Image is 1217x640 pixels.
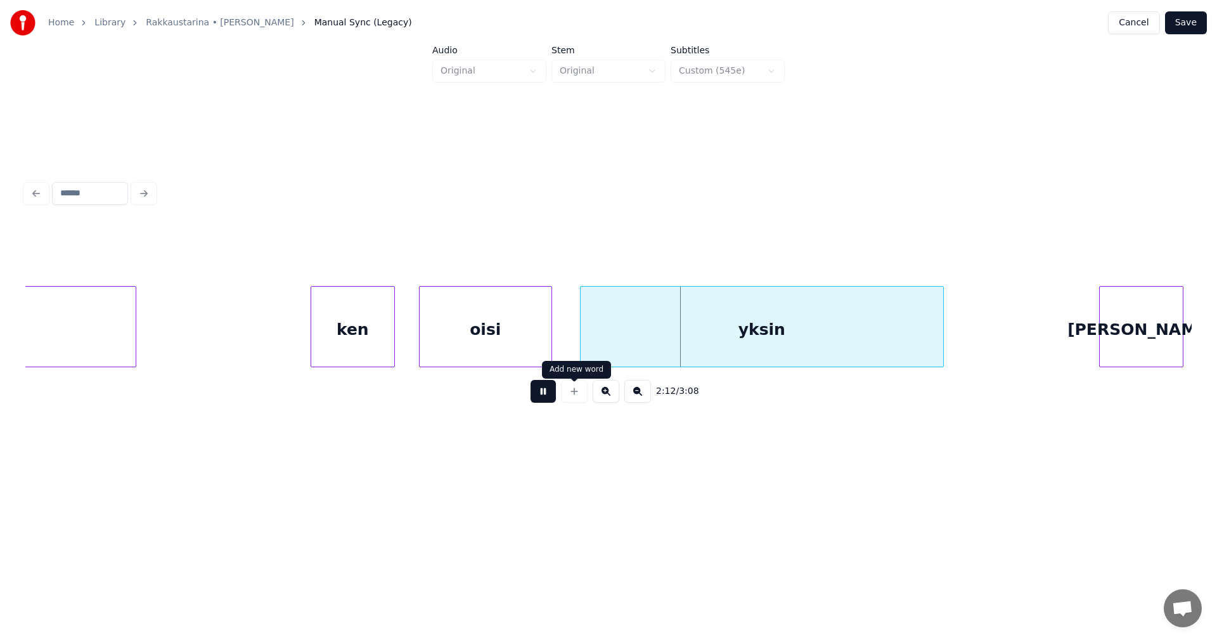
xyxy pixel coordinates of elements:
[1165,11,1207,34] button: Save
[314,16,412,29] span: Manual Sync (Legacy)
[48,16,412,29] nav: breadcrumb
[1164,589,1202,627] div: Avoin keskustelu
[1108,11,1159,34] button: Cancel
[94,16,126,29] a: Library
[48,16,74,29] a: Home
[551,46,666,55] label: Stem
[10,10,35,36] img: youka
[656,385,686,398] div: /
[679,385,699,398] span: 3:08
[146,16,293,29] a: Rakkaustarina • [PERSON_NAME]
[656,385,676,398] span: 2:12
[432,46,546,55] label: Audio
[550,365,603,375] div: Add new word
[671,46,785,55] label: Subtitles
